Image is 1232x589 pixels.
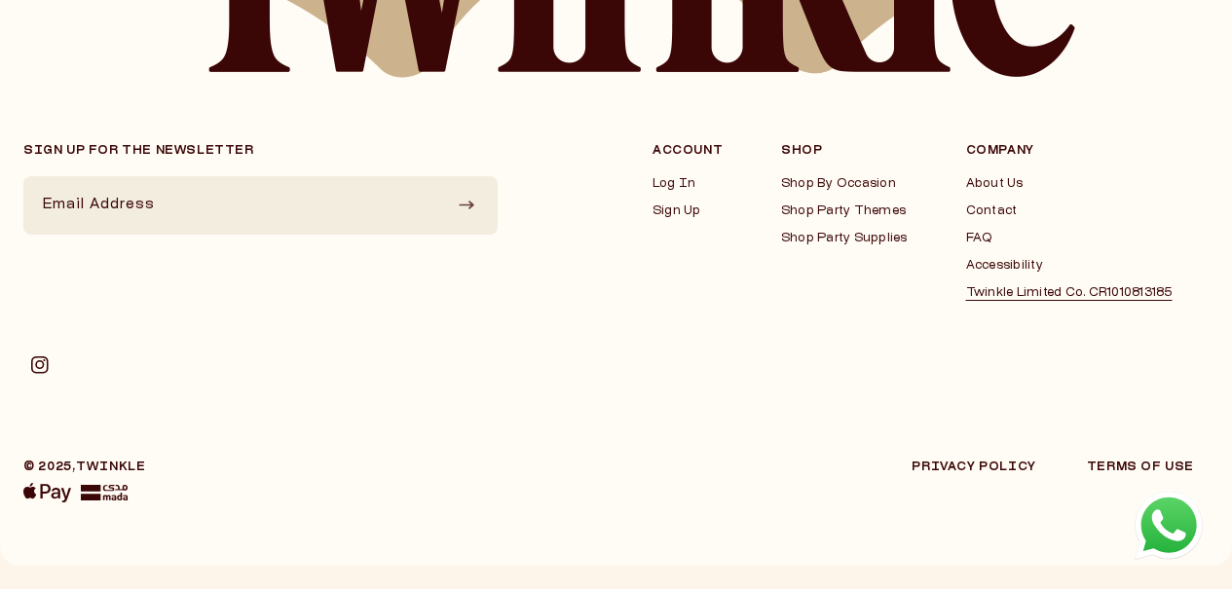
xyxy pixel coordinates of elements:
a: About Us [966,176,1173,192]
a: Twinkle Limited Co. CR1010813185 [966,285,1173,301]
a: Sign Up [653,203,723,219]
a: Shop By Occasion [781,176,908,192]
a: Accessibility [966,258,1173,274]
a: Terms of Use [1087,461,1194,473]
a: FAQ [966,231,1173,246]
a: Twinkle [76,461,146,473]
a: Contact [966,203,1173,219]
h3: Account [653,145,723,157]
h3: Shop [781,145,908,157]
a: Privacy Policy [912,461,1035,473]
a: Shop Party Themes [781,203,908,219]
button: Subscribe [445,176,488,235]
h2: Sign up for the newsletter [23,145,498,157]
small: © 2025, [23,461,146,473]
a: Log In [653,176,723,192]
a: Shop Party Supplies [781,231,908,246]
h3: Company [966,145,1173,157]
